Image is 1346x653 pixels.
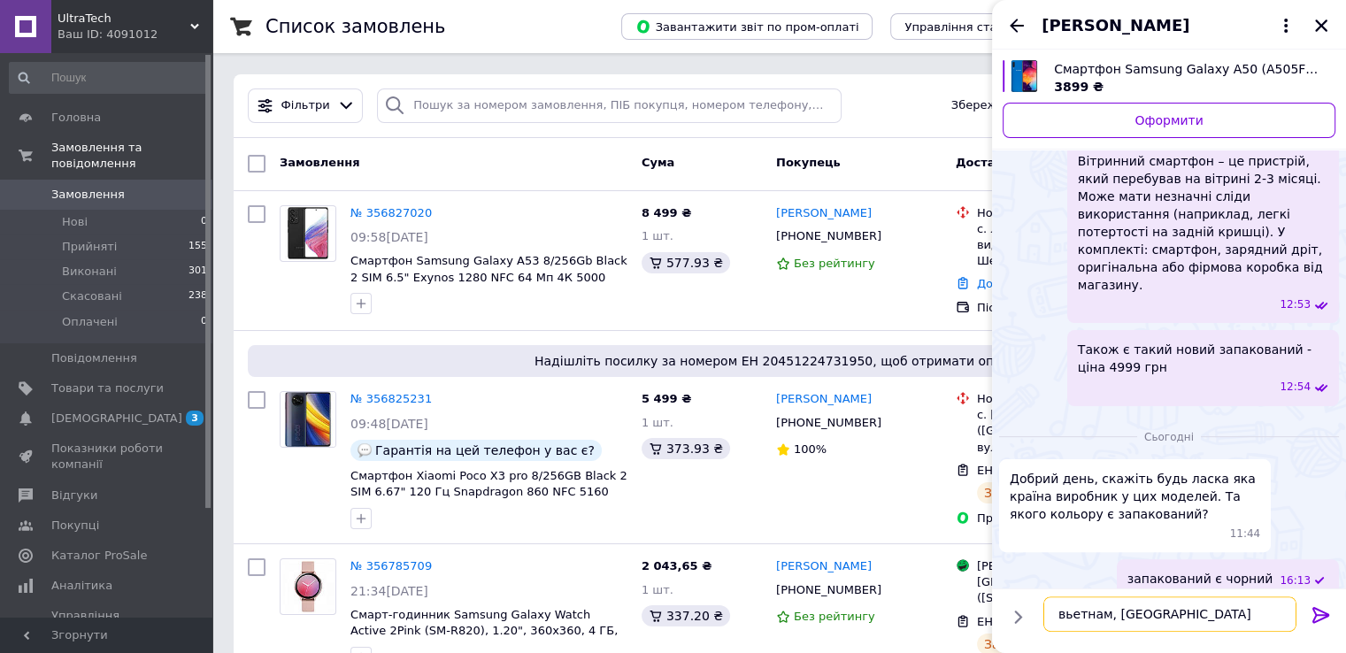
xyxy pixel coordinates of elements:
a: № 356825231 [350,392,432,405]
a: Смартфон Xiaomi Poco X3 pro 8/256GB Black 2 SIM 6.67" 120 Гц Snapdragon 860 NFC 5160 мАч [350,469,627,515]
span: 3899 ₴ [1054,80,1104,94]
h1: Список замовлень [265,16,445,37]
span: 1 шт. [642,416,673,429]
span: Замовлення та повідомлення [51,140,212,172]
a: [PERSON_NAME] [776,205,872,222]
div: Заплановано [977,482,1077,503]
span: Замовлення [280,156,359,169]
span: Гарантія на цей телефон у вас є? [375,443,595,457]
span: 2 043,65 ₴ [642,559,711,572]
div: Нова Пошта [977,391,1157,407]
a: Фото товару [280,205,336,262]
div: Ваш ID: 4091012 [58,27,212,42]
span: запакований є чорний [1127,570,1273,588]
span: Надішліть посилку за номером ЕН 20451224731950, щоб отримати оплату [255,352,1304,370]
span: Повідомлення [51,350,137,366]
span: 21:34[DATE] [350,584,428,598]
span: Збережені фільтри: [951,97,1072,114]
a: Оформити [1003,103,1335,138]
div: с. [GEOGRAPHIC_DATA] ([GEOGRAPHIC_DATA].), №1: вул. [STREET_ADDRESS] [977,407,1157,456]
span: 0 [201,214,207,230]
span: 3 [186,411,204,426]
span: Прийняті [62,239,117,255]
span: 11:44 12.08.2025 [1230,526,1261,542]
span: Показники роботи компанії [51,441,164,472]
span: Аналітика [51,578,112,594]
span: Завантажити звіт по пром-оплаті [635,19,858,35]
span: 238 [188,288,207,304]
span: 12:53 13.07.2025 [1280,297,1311,312]
span: Доставка та оплата [956,156,1087,169]
span: 1 шт. [642,229,673,242]
a: [PERSON_NAME] [776,391,872,408]
span: Покупець [776,156,841,169]
a: Фото товару [280,391,336,448]
span: 100% [794,442,827,456]
span: [PERSON_NAME] [1042,14,1189,37]
span: 12:54 13.07.2025 [1280,380,1311,395]
span: Фільтри [281,97,330,114]
a: Переглянути товар [1003,60,1335,96]
button: Назад [1006,15,1027,36]
div: Післяплата [977,300,1157,316]
img: 6593438267_w640_h640_smartfon-samsung-galaxy.jpg [1008,60,1040,92]
button: Закрити [1311,15,1332,36]
span: Сьогодні [1137,430,1201,445]
img: Фото товару [281,392,335,447]
div: Пром-оплата [977,511,1157,526]
button: Показати кнопки [1006,605,1029,628]
span: Головна [51,110,101,126]
a: № 356827020 [350,206,432,219]
span: Виконані [62,264,117,280]
div: [GEOGRAPHIC_DATA] ([STREET_ADDRESS] [977,574,1157,606]
span: 09:58[DATE] [350,230,428,244]
input: Пошук [9,62,209,94]
span: Без рейтингу [794,257,875,270]
a: Додати ЕН [977,277,1042,290]
span: Вітринний смартфон – це пристрій, який перебував на вітрині 2-3 місяці. Може мати незначні сліди ... [1078,152,1328,294]
span: Оплачені [62,314,118,330]
button: Управління статусами [890,13,1054,40]
div: 577.93 ₴ [642,252,730,273]
span: Відгуки [51,488,97,503]
div: Нова Пошта [977,205,1157,221]
img: Фото товару [281,561,335,612]
span: UltraTech [58,11,190,27]
span: 16:13 12.08.2025 [1280,573,1311,588]
span: Cума [642,156,674,169]
span: Покупці [51,518,99,534]
span: Добрий день, скажіть будь ласка яка країна виробник у цих моделей. Та якого кольору є запакований? [1010,470,1260,523]
span: 8 499 ₴ [642,206,691,219]
button: [PERSON_NAME] [1042,14,1296,37]
span: Нові [62,214,88,230]
div: с. Леськи, Пункт приймання-видачі (до 30 кг): вул. Шевченка, 53-А [977,221,1157,270]
span: 5 499 ₴ [642,392,691,405]
a: № 356785709 [350,559,432,572]
div: 373.93 ₴ [642,438,730,459]
input: Пошук за номером замовлення, ПІБ покупця, номером телефону, Email, номером накладної [377,88,842,123]
span: ЕН: 20451224731950 [977,464,1103,477]
div: [PERSON_NAME] [977,558,1157,574]
span: Каталог ProSale [51,548,147,564]
button: Завантажити звіт по пром-оплаті [621,13,873,40]
span: Також є такий новий запакований - ціна 4999 грн [1078,341,1328,376]
img: :speech_balloon: [358,443,372,457]
div: [PHONE_NUMBER] [773,411,885,434]
span: Управління сайтом [51,608,164,640]
span: 1 шт. [642,583,673,596]
span: 0 [201,314,207,330]
div: 337.20 ₴ [642,605,730,626]
span: Товари та послуги [51,380,164,396]
span: 155 [188,239,207,255]
span: Замовлення [51,187,125,203]
span: [DEMOGRAPHIC_DATA] [51,411,182,426]
a: Смартфон Samsung Galaxy A53 8/256Gb Black 2 SIM 6.5" Exynos 1280 NFC 64 Мп 4К 5000 мАч [350,254,627,300]
span: Управління статусами [904,20,1040,34]
span: 09:48[DATE] [350,417,428,431]
img: Фото товару [281,207,335,258]
textarea: вьетнам, [GEOGRAPHIC_DATA] [1043,596,1296,632]
div: 12.08.2025 [999,427,1339,445]
span: ЕН: PRM-577986915 [977,615,1096,628]
div: [PHONE_NUMBER] [773,579,885,602]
